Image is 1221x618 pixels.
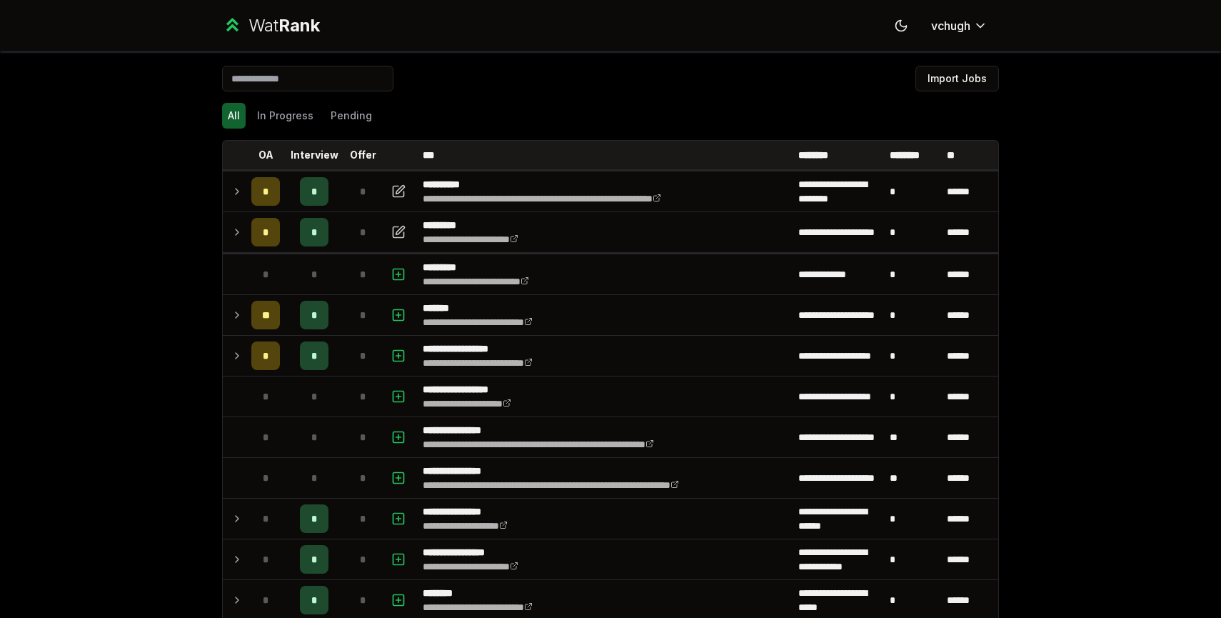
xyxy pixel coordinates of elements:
[920,13,999,39] button: vchugh
[251,103,319,129] button: In Progress
[915,66,999,91] button: Import Jobs
[291,148,338,162] p: Interview
[350,148,376,162] p: Offer
[258,148,273,162] p: OA
[248,14,320,37] div: Wat
[931,17,970,34] span: vchugh
[222,14,320,37] a: WatRank
[278,15,320,36] span: Rank
[325,103,378,129] button: Pending
[222,103,246,129] button: All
